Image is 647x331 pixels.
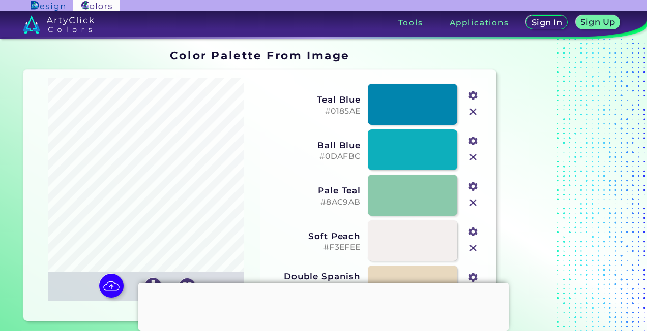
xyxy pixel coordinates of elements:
[267,152,361,161] h5: #0DAFBC
[533,19,561,26] h5: Sign In
[145,278,161,294] img: icon_download_white.svg
[170,48,350,63] h1: Color Palette From Image
[501,46,628,325] iframe: Advertisement
[466,196,480,209] img: icon_close.svg
[23,15,95,34] img: logo_artyclick_colors_white.svg
[267,107,361,116] h5: #0185AE
[267,243,361,252] h5: #F3EFEE
[466,151,480,164] img: icon_close.svg
[267,231,361,241] h3: Soft Peach
[466,242,480,255] img: icon_close.svg
[267,271,361,291] h3: Double Spanish White
[466,105,480,118] img: icon_close.svg
[179,278,195,294] img: icon_favourite_white.svg
[528,16,566,29] a: Sign In
[31,1,65,11] img: ArtyClick Design logo
[99,274,124,298] img: icon picture
[267,197,361,207] h5: #8AC9AB
[138,283,509,328] iframe: Advertisement
[582,18,614,26] h5: Sign Up
[267,140,361,150] h3: Ball Blue
[578,16,618,29] a: Sign Up
[267,185,361,195] h3: Pale Teal
[267,94,361,105] h3: Teal Blue
[450,19,509,26] h3: Applications
[398,19,423,26] h3: Tools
